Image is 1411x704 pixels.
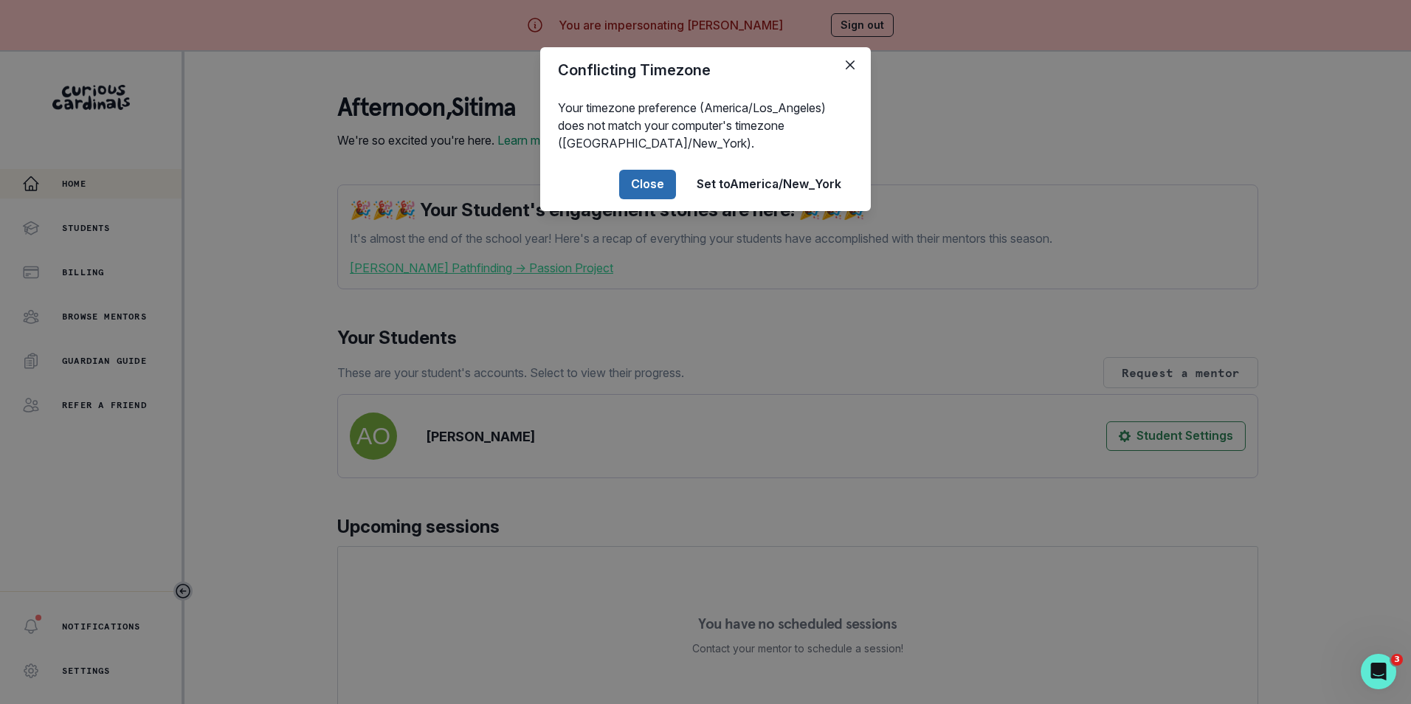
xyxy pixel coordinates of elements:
button: Close [838,53,862,77]
button: Close [619,170,676,199]
div: Your timezone preference (America/Los_Angeles) does not match your computer's timezone ([GEOGRAPH... [540,93,871,158]
iframe: Intercom live chat [1361,654,1396,689]
span: 3 [1391,654,1403,666]
header: Conflicting Timezone [540,47,871,93]
button: Set toAmerica/New_York [685,170,853,199]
